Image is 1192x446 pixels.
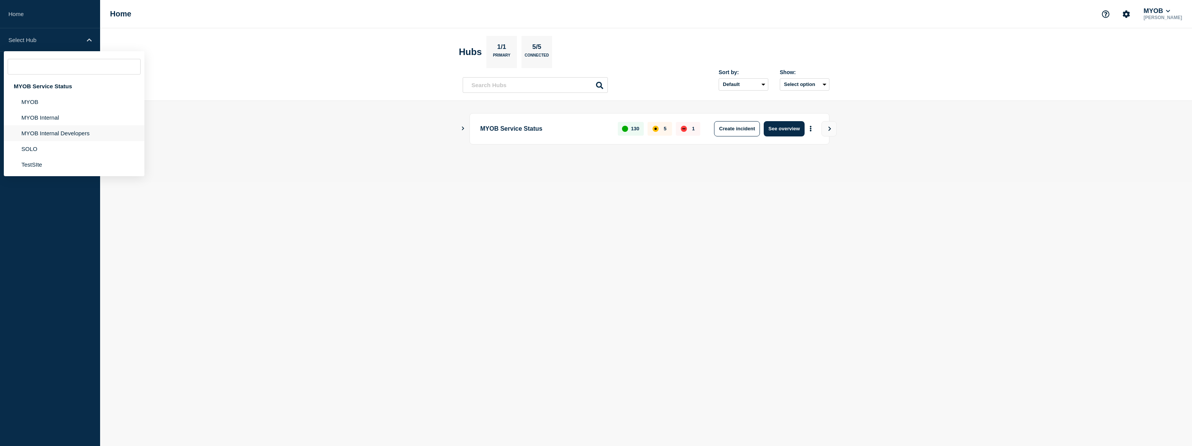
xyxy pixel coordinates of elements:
[1142,15,1184,20] p: [PERSON_NAME]
[110,10,131,18] h1: Home
[4,110,144,125] li: MYOB Internal
[664,126,666,131] p: 5
[4,94,144,110] li: MYOB
[1142,7,1172,15] button: MYOB
[494,43,509,53] p: 1/1
[714,121,760,136] button: Create incident
[764,121,804,136] button: See overview
[459,47,482,57] h2: Hubs
[463,77,608,93] input: Search Hubs
[653,126,659,132] div: affected
[1098,6,1114,22] button: Support
[4,141,144,157] li: SOLO
[461,126,465,131] button: Show Connected Hubs
[719,69,768,75] div: Sort by:
[821,121,837,136] button: View
[719,78,768,91] select: Sort by
[631,126,640,131] p: 130
[780,78,829,91] button: Select option
[8,37,82,43] p: Select Hub
[780,69,829,75] div: Show:
[1118,6,1134,22] button: Account settings
[806,122,816,136] button: More actions
[681,126,687,132] div: down
[692,126,695,131] p: 1
[4,157,144,172] li: TestSIte
[4,78,144,94] div: MYOB Service Status
[530,43,544,53] p: 5/5
[622,126,628,132] div: up
[4,125,144,141] li: MYOB Internal Developers
[480,121,609,136] p: MYOB Service Status
[493,53,510,61] p: Primary
[525,53,549,61] p: Connected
